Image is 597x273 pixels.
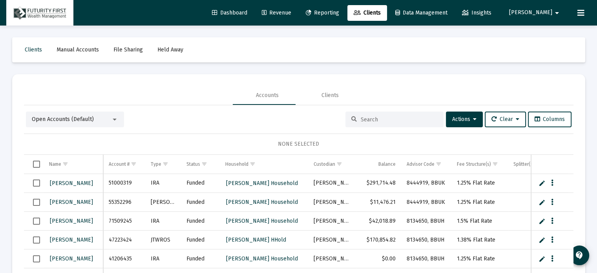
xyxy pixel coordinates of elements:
div: Funded [186,236,214,244]
span: [PERSON_NAME] [50,255,93,262]
a: Dashboard [206,5,254,21]
span: Show filter options for column 'Status' [201,161,207,167]
div: Select row [33,218,40,225]
div: Advisor Code [407,161,435,167]
td: 1.25% Flat Rate [451,174,508,193]
a: Clients [18,42,48,58]
span: Dashboard [212,9,247,16]
td: [PERSON_NAME] [308,231,356,249]
td: 47223424 [103,231,145,249]
td: 55352296 [103,193,145,212]
td: Column Fee Structure(s) [451,155,508,174]
a: Manual Accounts [50,42,105,58]
a: [PERSON_NAME] Household [225,196,299,208]
span: Clear [491,116,519,123]
div: Select row [33,199,40,206]
td: [PERSON_NAME] [308,174,356,193]
span: [PERSON_NAME] [50,218,93,224]
a: [PERSON_NAME] Household [225,253,299,264]
td: 8134650, BBUH [401,231,451,249]
td: $291,714.48 [356,174,401,193]
td: 8134650, BBUH [401,249,451,268]
td: 71509245 [103,212,145,231]
div: Balance [378,161,396,167]
td: Column Household [220,155,308,174]
div: Splitter(s) [513,161,534,167]
td: IRA [145,212,181,231]
a: [PERSON_NAME] [49,253,94,264]
span: [PERSON_NAME] [50,180,93,187]
div: Select all [33,161,40,168]
span: Show filter options for column 'Name' [62,161,68,167]
td: JTWROS [145,231,181,249]
span: [PERSON_NAME] [509,9,552,16]
a: Edit [539,218,546,225]
mat-icon: arrow_drop_down [552,5,562,21]
a: Edit [539,236,546,244]
div: Name [49,161,61,167]
span: Show filter options for column 'Custodian' [336,161,342,167]
td: Column Advisor Code [401,155,451,174]
span: Insights [462,9,491,16]
a: Edit [539,199,546,206]
button: Clear [485,112,526,127]
td: 1.25% Flat Rate [451,193,508,212]
td: Column Splitter(s) [508,155,556,174]
div: Household [225,161,248,167]
mat-icon: contact_support [575,251,584,260]
td: $42,018.89 [356,212,401,231]
span: [PERSON_NAME] Household [226,218,298,224]
span: [PERSON_NAME] [50,199,93,205]
td: IRA [145,174,181,193]
img: Dashboard [12,5,68,21]
td: Column Custodian [308,155,356,174]
span: [PERSON_NAME] Household [226,255,298,262]
span: Open Accounts (Default) [32,116,94,123]
a: Data Management [389,5,454,21]
span: Clients [354,9,381,16]
a: Edit [539,180,546,187]
div: Select row [33,236,40,244]
td: Column Account # [103,155,145,174]
div: Funded [186,255,214,263]
span: [PERSON_NAME] [50,236,93,243]
td: 1.38% Flat Rate [451,231,508,249]
td: 41206435 [103,249,145,268]
td: $11,476.21 [356,193,401,212]
a: [PERSON_NAME] Household [225,178,299,189]
input: Search [361,116,438,123]
span: Revenue [262,9,291,16]
span: Held Away [157,46,183,53]
div: NONE SELECTED [30,140,567,148]
div: Funded [186,179,214,187]
td: [PERSON_NAME] [308,193,356,212]
a: [PERSON_NAME] [49,196,94,208]
span: Show filter options for column 'Household' [250,161,256,167]
div: Status [186,161,200,167]
td: $170,854.82 [356,231,401,249]
td: 8444919, BBUK [401,193,451,212]
td: $0.00 [356,249,401,268]
span: Clients [25,46,42,53]
a: Revenue [256,5,298,21]
a: Insights [456,5,498,21]
td: IRA [145,249,181,268]
a: [PERSON_NAME] [49,215,94,227]
td: 1.5% Flat Rate [451,212,508,231]
td: [PERSON_NAME] [145,193,181,212]
button: Actions [446,112,483,127]
td: 8134650, BBUH [401,212,451,231]
a: [PERSON_NAME] HHold [225,234,287,246]
div: Accounts [256,92,279,99]
div: Account # [109,161,130,167]
span: Show filter options for column 'Type' [162,161,168,167]
a: Edit [539,255,546,262]
a: [PERSON_NAME] [49,178,94,189]
a: Held Away [151,42,190,58]
td: Column Type [145,155,181,174]
td: [PERSON_NAME] [308,212,356,231]
div: Custodian [314,161,335,167]
span: Reporting [306,9,339,16]
span: Show filter options for column 'Advisor Code' [436,161,442,167]
td: 51000319 [103,174,145,193]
